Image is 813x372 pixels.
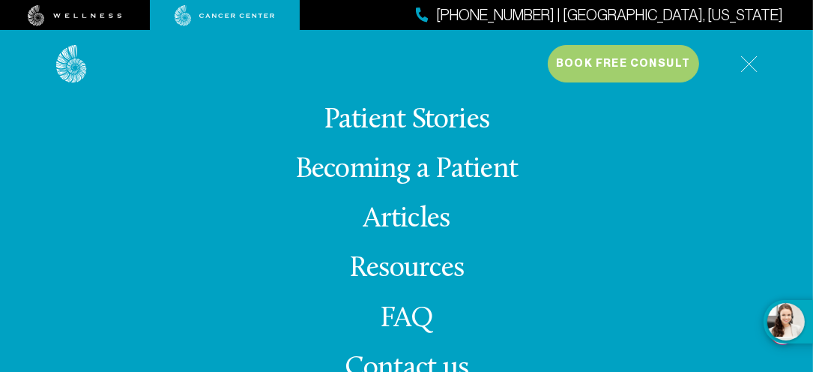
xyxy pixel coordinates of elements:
[548,45,699,82] button: Book Free Consult
[416,4,783,26] a: [PHONE_NUMBER] | [GEOGRAPHIC_DATA], [US_STATE]
[295,155,518,184] a: Becoming a Patient
[363,205,450,234] a: Articles
[436,4,783,26] span: [PHONE_NUMBER] | [GEOGRAPHIC_DATA], [US_STATE]
[175,5,275,26] img: cancer center
[740,55,758,73] img: icon-hamburger
[380,304,434,334] a: FAQ
[324,106,490,135] a: Patient Stories
[56,45,87,83] img: logo
[28,5,122,26] img: wellness
[349,254,464,283] a: Resources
